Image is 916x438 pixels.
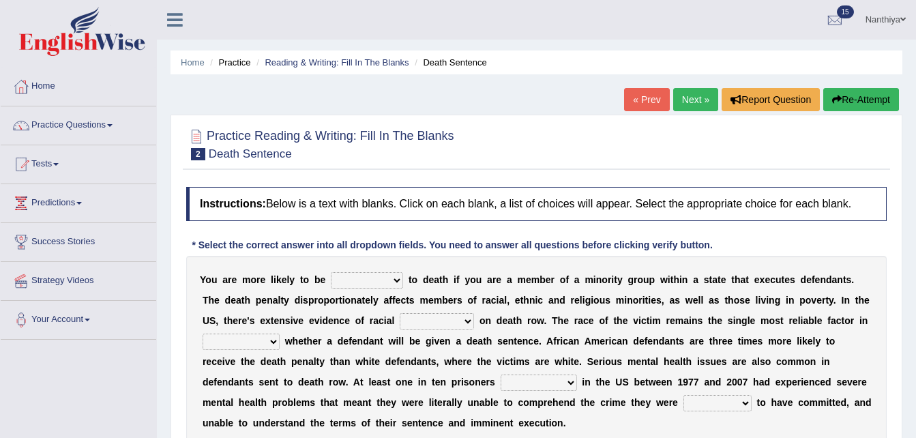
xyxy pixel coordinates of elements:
b: a [236,295,241,306]
b: p [256,295,262,306]
b: h [208,295,214,306]
b: o [531,315,537,326]
b: x [265,315,271,326]
b: v [633,315,638,326]
b: p [799,295,806,306]
b: l [271,274,274,285]
b: o [468,295,474,306]
b: n [334,315,340,326]
b: r [608,274,611,285]
b: h [244,295,250,306]
b: i [624,295,627,306]
b: m [419,295,428,306]
b: , [216,315,218,326]
b: a [832,274,838,285]
b: m [242,274,250,285]
b: c [537,295,543,306]
b: o [593,295,600,306]
b: y [617,274,623,285]
b: n [596,274,602,285]
b: a [693,274,698,285]
b: t [843,274,846,285]
b: a [669,295,675,306]
b: c [400,295,406,306]
b: t [280,295,284,306]
b: t [745,274,749,285]
b: i [593,274,596,285]
b: c [379,315,384,326]
b: t [362,295,366,306]
b: e [721,274,726,285]
b: e [428,274,434,285]
b: t [241,295,245,306]
b: d [322,315,328,326]
b: a [373,315,379,326]
b: t [406,295,409,306]
b: m [585,274,593,285]
b: e [693,295,698,306]
b: o [251,274,257,285]
b: t [513,315,516,326]
b: n [769,295,775,306]
b: l [278,295,280,306]
b: e [651,295,656,306]
b: o [470,274,476,285]
b: a [499,295,504,306]
b: f [812,274,815,285]
b: s [714,295,720,306]
b: r [527,315,531,326]
b: s [605,295,610,306]
b: e [574,295,580,306]
b: x [760,274,765,285]
b: e [563,315,569,326]
b: e [274,315,280,326]
b: d [295,295,301,306]
b: a [709,295,714,306]
b: n [267,295,273,306]
b: I [841,295,844,306]
b: e [214,295,220,306]
b: i [497,295,499,306]
b: g [775,295,781,306]
b: e [328,315,334,326]
span: 15 [837,5,854,18]
b: y [464,274,470,285]
b: b [314,274,321,285]
button: Report Question [722,88,820,111]
b: t [825,295,829,306]
b: e [242,315,248,326]
b: t [670,274,674,285]
b: l [391,315,394,326]
b: f [605,315,608,326]
b: f [392,295,396,306]
b: t [339,295,342,306]
li: Practice [207,56,250,69]
b: i [758,295,761,306]
b: a [741,274,746,285]
b: e [298,315,304,326]
b: i [291,315,293,326]
b: t [409,274,412,285]
b: k [276,274,282,285]
b: t [224,315,227,326]
b: p [649,274,655,285]
b: o [318,295,324,306]
b: e [321,274,326,285]
b: e [526,274,531,285]
b: e [261,295,267,306]
b: i [591,295,593,306]
b: w [660,274,668,285]
a: Practice Questions [1,106,156,141]
a: Predictions [1,184,156,218]
b: r [574,315,578,326]
b: d [559,295,565,306]
b: r [228,274,231,285]
b: v [760,295,766,306]
b: a [434,274,439,285]
b: . [544,315,546,326]
b: c [583,315,589,326]
b: o [734,295,740,306]
b: i [642,295,645,306]
b: a [486,295,491,306]
b: o [633,295,639,306]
